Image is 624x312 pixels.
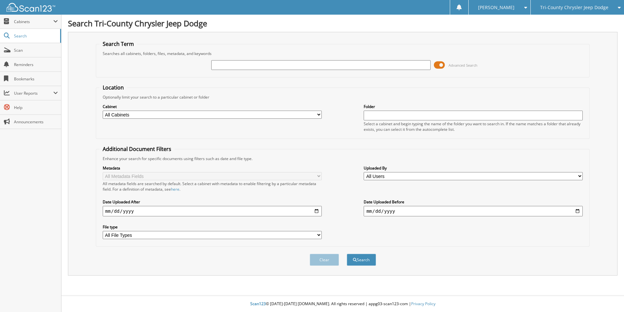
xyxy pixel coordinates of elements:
[347,254,376,266] button: Search
[540,6,608,9] span: Tri-County Chrysler Jeep Dodge
[103,181,322,192] div: All metadata fields are searched by default. Select a cabinet with metadata to enable filtering b...
[99,94,586,100] div: Optionally limit your search to a particular cabinet or folder
[14,62,58,67] span: Reminders
[14,19,53,24] span: Cabinets
[364,104,583,109] label: Folder
[478,6,514,9] span: [PERSON_NAME]
[68,18,617,29] h1: Search Tri-County Chrysler Jeep Dodge
[99,51,586,56] div: Searches all cabinets, folders, files, metadata, and keywords
[6,3,55,12] img: scan123-logo-white.svg
[103,224,322,230] label: File type
[364,165,583,171] label: Uploaded By
[103,165,322,171] label: Metadata
[14,119,58,125] span: Announcements
[103,104,322,109] label: Cabinet
[103,206,322,216] input: start
[411,301,435,306] a: Privacy Policy
[364,206,583,216] input: end
[99,156,586,161] div: Enhance your search for specific documents using filters such as date and file type.
[14,33,57,39] span: Search
[310,254,339,266] button: Clear
[171,186,179,192] a: here
[250,301,266,306] span: Scan123
[99,145,175,153] legend: Additional Document Filters
[14,76,58,82] span: Bookmarks
[14,105,58,110] span: Help
[14,90,53,96] span: User Reports
[14,47,58,53] span: Scan
[103,199,322,205] label: Date Uploaded After
[364,199,583,205] label: Date Uploaded Before
[448,63,477,68] span: Advanced Search
[99,84,127,91] legend: Location
[99,40,137,47] legend: Search Term
[364,121,583,132] div: Select a cabinet and begin typing the name of the folder you want to search in. If the name match...
[61,296,624,312] div: © [DATE]-[DATE] [DOMAIN_NAME]. All rights reserved | appg03-scan123-com |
